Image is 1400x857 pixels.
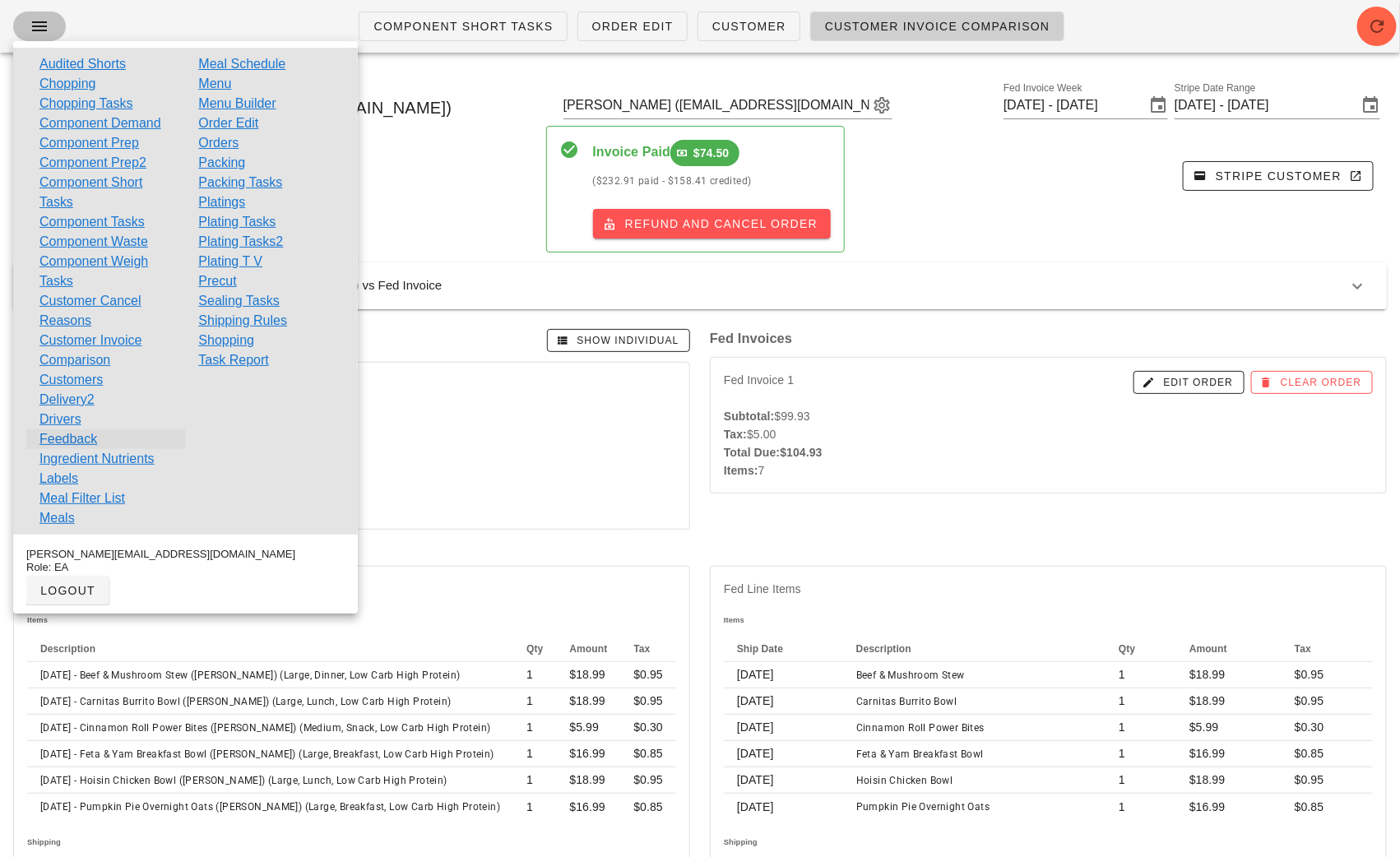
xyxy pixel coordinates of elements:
[1282,794,1373,820] td: $0.85
[843,715,1106,741] td: Cinnamon Roll Power Bites
[1282,636,1373,662] th: Tax
[724,611,1373,629] h6: Items
[558,333,679,348] span: Show Individual
[1004,82,1082,95] label: Fed Invoice Week
[724,741,843,767] td: [DATE]
[680,140,729,166] span: $74.50
[27,715,513,741] td: [DATE] - Cinnamon Roll Power Bites ([PERSON_NAME]) (Medium, Snack, Low Carb High Protein)
[198,113,258,133] a: Order Edit
[557,688,621,715] td: $18.99
[198,291,279,311] a: Sealing Tasks
[724,371,794,394] span: Fed Invoice 1
[1106,636,1176,662] th: Qty
[1176,636,1282,662] th: Amount
[1106,767,1176,794] td: 1
[39,113,161,133] a: Component Demand
[810,12,1064,41] a: Customer Invoice Comparison
[39,252,172,291] a: Component Weigh Tasks
[1176,688,1282,715] td: $18.99
[724,688,843,715] td: [DATE]
[620,636,676,662] th: Tax
[513,794,556,820] td: 1
[27,833,676,851] h6: Shipping
[557,794,621,820] td: $16.99
[1183,161,1374,191] a: Stripe Customer
[724,464,758,477] strong: Items:
[1176,794,1282,820] td: $16.99
[724,425,1373,443] div: $5.00
[724,794,843,820] td: [DATE]
[620,688,676,715] td: $0.95
[198,212,276,232] a: Plating Tasks
[593,209,832,239] button: Refund and Cancel Order
[39,331,172,370] a: Customer Invoice Comparison
[724,461,1373,479] div: 7
[724,715,843,741] td: [DATE]
[724,410,775,423] strong: Subtotal:
[711,567,1386,611] div: Fed Line Items
[198,232,283,252] a: Plating Tasks2
[39,508,75,528] a: Meals
[39,410,81,429] a: Drivers
[620,662,676,688] td: $0.95
[577,12,688,41] a: Order Edit
[198,54,285,74] a: Meal Schedule
[1106,662,1176,688] td: 1
[39,449,155,469] a: Ingredient Nutrients
[843,767,1106,794] td: Hoisin Chicken Bowl
[1282,741,1373,767] td: $0.85
[513,662,556,688] td: 1
[27,741,513,767] td: [DATE] - Feta & Yam Breakfast Bowl ([PERSON_NAME]) (Large, Breakfast, Low Carb High Protein)
[27,767,513,794] td: [DATE] - Hoisin Chicken Bowl ([PERSON_NAME]) (Large, Lunch, Low Carb High Protein)
[513,636,556,662] th: Qty
[1176,662,1282,688] td: $18.99
[724,636,843,662] th: Ship Date
[359,12,567,41] a: Component Short Tasks
[39,232,148,252] a: Component Waste
[198,94,276,113] a: Menu Builder
[39,469,78,489] a: Labels
[1145,375,1234,390] span: Edit Order
[620,741,676,767] td: $0.85
[843,741,1106,767] td: Feta & Yam Breakfast Bowl
[873,95,892,115] button: appended action
[1133,371,1244,394] a: Edit Order
[724,446,780,459] strong: Total Due:
[1262,375,1362,390] span: Clear Order
[198,271,236,291] a: Precut
[373,20,553,33] span: Component Short Tasks
[843,688,1106,715] td: Carnitas Burrito Bowl
[1106,715,1176,741] td: 1
[26,561,345,574] div: Role: EA
[1282,715,1373,741] td: $0.30
[557,636,621,662] th: Amount
[27,662,513,688] td: [DATE] - Beef & Mushroom Stew ([PERSON_NAME]) (Large, Dinner, Low Carb High Protein)
[557,767,621,794] td: $18.99
[1282,767,1373,794] td: $0.95
[547,329,690,352] button: Show Individual
[1175,82,1256,95] label: Stripe Date Range
[39,54,126,74] a: Audited Shorts
[513,688,556,715] td: 1
[593,173,752,189] span: ($232.91 paid - $158.41 credited)
[724,428,747,441] strong: Tax:
[39,173,172,212] a: Component Short Tasks
[724,443,1373,461] div: $104.93
[843,636,1106,662] th: Description
[513,767,556,794] td: 1
[843,662,1106,688] td: Beef & Mushroom Stew
[620,715,676,741] td: $0.30
[198,192,245,212] a: Platings
[591,20,674,33] span: Order Edit
[557,662,621,688] td: $18.99
[27,611,676,629] h6: Items
[39,370,103,390] a: Customers
[710,329,1387,347] h3: Fed Invoices
[1251,371,1373,394] button: Clear Order
[1282,662,1373,688] td: $0.95
[13,263,1387,309] button: Stripe Combined (29CEDBB7-0020, 29CEDBB7-0021) vs Fed Invoice
[27,794,513,820] td: [DATE] - Pumpkin Pie Overnight Oats ([PERSON_NAME]) (Large, Breakfast, Low Carb High Protein)
[39,153,146,173] a: Component Prep2
[1106,741,1176,767] td: 1
[1176,767,1282,794] td: $18.99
